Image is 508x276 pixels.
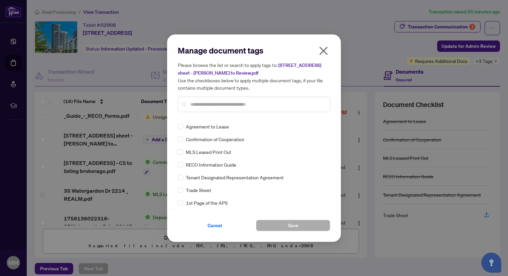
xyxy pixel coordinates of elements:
span: Agreement to Lease [186,123,229,130]
span: 1st Page of the APS [186,199,228,206]
span: MLS Leased Print Out [186,148,231,156]
h5: Please browse the list or search to apply tags to: Use the checkboxes below to apply multiple doc... [178,61,330,91]
span: Cancel [208,220,222,231]
span: Trade Sheet [186,186,211,194]
span: close [318,45,329,56]
span: Confirmation of Cooperation [186,135,244,143]
span: Tenant Designated Representation Agreement [186,174,284,181]
button: Open asap [481,253,501,273]
span: RECO Information Guide [186,161,236,168]
button: Cancel [178,220,252,231]
h2: Manage document tags [178,45,330,56]
button: Save [256,220,330,231]
span: [STREET_ADDRESS] sheet - [PERSON_NAME] to Review.pdf [178,62,321,76]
